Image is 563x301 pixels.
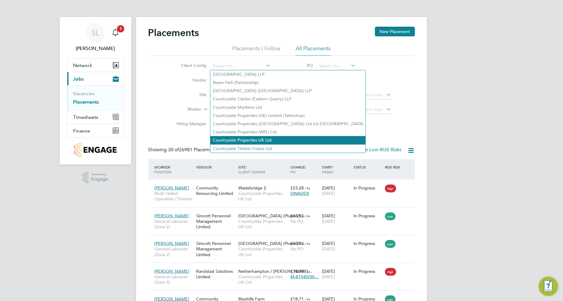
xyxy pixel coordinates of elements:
nav: Main navigation [60,17,131,165]
span: £23.28 [291,185,304,191]
li: Countryside Properties ([GEOGRAPHIC_DATA]) Ltd t/a [GEOGRAPHIC_DATA] [210,120,366,128]
button: Jobs [67,72,124,85]
span: / hr [305,214,310,218]
a: [PERSON_NAME]General Labourer (Zone 4)Randstad Solutions LimitedNetherhampton / [PERSON_NAME]…Cou... [153,265,415,270]
span: DWADEB [291,191,309,196]
label: Hide Low IR35 Risks [350,147,402,153]
div: Community Resourcing Limited [195,182,237,199]
span: / PO [291,165,307,174]
span: [DATE] [322,246,335,252]
a: [PERSON_NAME]Multi Skilled Operative / FinisherCommunity Resourcing LimitedWadebridge 2Countrysid... [153,182,415,187]
span: High [385,185,396,192]
button: New Placement [375,27,415,36]
div: Simcott Personnel Management Limited [195,210,237,233]
label: PO [286,63,313,68]
h2: Placements [148,27,199,39]
span: Powered by [91,172,108,177]
a: [PERSON_NAME]General Labourer (Zone 2)Simcott Personnel Management Limited[GEOGRAPHIC_DATA] (Phas... [153,237,415,242]
span: Countryside Properties UK Ltd [238,191,288,202]
span: £18.94 [291,213,304,219]
span: / Client Config [238,165,265,174]
span: Netherhampton / [PERSON_NAME]… [238,269,312,274]
span: Multi Skilled Operative / Finisher [155,191,193,202]
span: General Labourer (Zone 2) [155,246,193,257]
label: Client Config [172,63,207,68]
span: General Labourer (Zone 2) [155,219,193,229]
span: Select date [361,92,383,98]
span: [GEOGRAPHIC_DATA] (Phase 2),… [238,213,306,219]
a: Vacancies [73,91,95,96]
input: Search for... [211,62,271,70]
li: Countryside Timber Frame Ltd [210,145,366,153]
img: countryside-properties-logo-retina.png [74,142,117,157]
span: [PERSON_NAME] [155,241,189,246]
span: High [385,268,396,276]
span: [PERSON_NAME] [155,185,189,191]
div: Charge [289,162,321,177]
input: Search for... [317,62,356,70]
div: [DATE] [320,210,352,227]
span: [PERSON_NAME] [155,269,189,274]
span: 26981 Placements [168,147,219,153]
button: Network [67,59,124,72]
div: Jobs [67,85,124,110]
label: Hiring Manager [172,121,207,126]
li: All Placements [296,45,331,56]
span: [DATE] [322,274,335,279]
span: No PO [291,246,304,252]
span: Jobs [73,76,84,82]
label: Worker [167,106,202,112]
div: Worker [153,162,195,177]
div: [DATE] [320,238,352,255]
a: SL[PERSON_NAME] [67,23,124,52]
a: 1 [109,23,122,42]
button: Timesheets [67,110,124,124]
a: Placements [73,99,99,105]
span: No PO [291,219,304,224]
div: [DATE] [320,182,352,199]
span: / Finish [322,165,333,174]
span: Timesheets [73,114,99,120]
span: 30 of [168,147,179,153]
span: / hr [305,241,310,246]
span: [PERSON_NAME] [155,213,189,219]
span: 1 [117,25,124,32]
a: Go to home page [67,142,124,157]
li: Countryside Maritime Ltd [210,103,366,112]
a: [PERSON_NAME]General Labourer (Zone 2)Simcott Personnel Management Limited[GEOGRAPHIC_DATA] (Phas... [153,210,415,215]
li: Countryside Properties (UK) Limited (Tattenhoe) [210,112,366,120]
span: Countryside Properties UK Ltd [238,219,288,229]
span: Low [385,212,396,220]
div: In Progress [354,241,382,246]
span: Finance [73,128,90,134]
a: [PERSON_NAME]General Labourer (Zone 6)Community Resourcing LimitedBluehills FarmCountryside Prope... [153,293,415,298]
span: [DATE] [322,219,335,224]
div: In Progress [354,185,382,191]
div: Start [320,162,352,177]
span: Countryside Properties UK Ltd [238,246,288,257]
div: In Progress [354,213,382,219]
span: £18.94 [291,241,304,246]
button: Engage Resource Center [539,277,558,296]
span: / hr [305,269,310,274]
span: [DATE] [322,191,335,196]
div: Site [237,162,289,177]
div: In Progress [354,269,382,274]
span: Low [385,240,396,248]
span: Countryside Properties UK Ltd [238,274,288,285]
li: Countryside Properties UK Ltd [210,136,366,144]
a: Powered byEngage [82,172,108,183]
li: Countryside Clarion (Eastern Quarry) LLP [210,95,366,103]
span: / hr [305,186,310,190]
span: General Labourer (Zone 4) [155,274,193,285]
div: IR35 Risk [384,162,404,172]
label: Site [172,92,207,97]
span: £18.78 [291,269,304,274]
div: Simcott Personnel Management Limited [195,238,237,260]
span: Select date [361,107,383,112]
li: Beam Park (Partnership) [210,79,366,87]
div: Vendor [195,162,237,172]
span: / Position [155,165,172,174]
li: [GEOGRAPHIC_DATA] LLP [210,70,366,79]
div: Status [352,162,384,172]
